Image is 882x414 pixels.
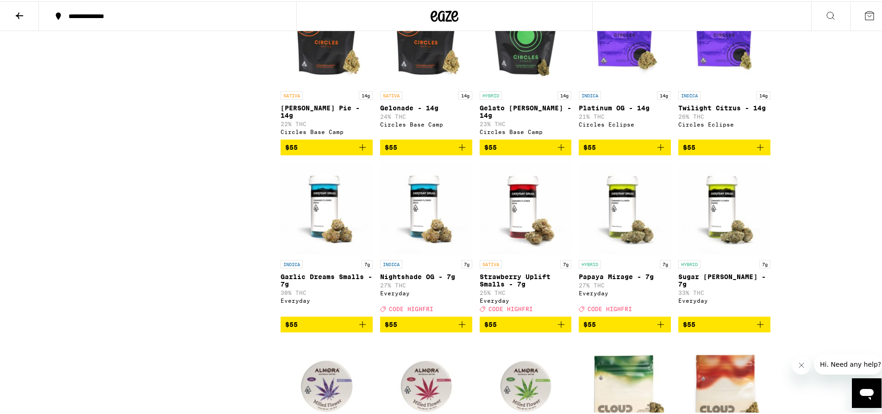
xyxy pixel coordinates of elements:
[560,259,571,267] p: 7g
[281,288,373,294] p: 30% THC
[588,305,632,311] span: CODE HIGHFRI
[461,259,472,267] p: 7g
[380,103,472,110] p: Gelonade - 14g
[678,120,770,126] div: Circles Eclipse
[281,103,373,118] p: [PERSON_NAME] Pie - 14g
[792,355,811,373] iframe: Close message
[389,305,433,311] span: CODE HIGHFRI
[678,161,770,315] a: Open page for Sugar Rush Smalls - 7g from Everyday
[480,120,572,126] p: 23% THC
[281,127,373,134] div: Circles Base Camp
[660,259,671,267] p: 7g
[480,296,572,302] div: Everyday
[657,90,671,98] p: 14g
[484,319,497,327] span: $55
[281,259,303,267] p: INDICA
[579,315,671,331] button: Add to bag
[683,142,695,150] span: $55
[579,259,601,267] p: HYBRID
[814,353,882,373] iframe: Message from company
[579,103,671,110] p: Platinum OG - 14g
[583,319,596,327] span: $55
[579,161,671,254] img: Everyday - Papaya Mirage - 7g
[852,377,882,407] iframe: Button to launch messaging window
[281,272,373,287] p: Garlic Dreams Smalls - 7g
[380,90,402,98] p: SATIVA
[579,90,601,98] p: INDICA
[285,319,298,327] span: $55
[480,127,572,134] div: Circles Base Camp
[458,90,472,98] p: 14g
[380,289,472,295] div: Everyday
[678,315,770,331] button: Add to bag
[678,161,770,254] img: Everyday - Sugar Rush Smalls - 7g
[385,142,397,150] span: $55
[759,259,770,267] p: 7g
[480,315,572,331] button: Add to bag
[480,288,572,294] p: 25% THC
[281,120,373,126] p: 22% THC
[281,315,373,331] button: Add to bag
[380,281,472,287] p: 27% THC
[380,161,472,315] a: Open page for Nightshade OG - 7g from Everyday
[683,319,695,327] span: $55
[380,259,402,267] p: INDICA
[678,103,770,110] p: Twilight Citrus - 14g
[488,305,533,311] span: CODE HIGHFRI
[281,138,373,154] button: Add to bag
[678,288,770,294] p: 33% THC
[678,272,770,287] p: Sugar [PERSON_NAME] - 7g
[579,120,671,126] div: Circles Eclipse
[678,259,701,267] p: HYBRID
[480,138,572,154] button: Add to bag
[678,138,770,154] button: Add to bag
[678,296,770,302] div: Everyday
[579,112,671,118] p: 21% THC
[380,161,472,254] img: Everyday - Nightshade OG - 7g
[678,112,770,118] p: 26% THC
[480,161,572,254] img: Everyday - Strawberry Uplift Smalls - 7g
[484,142,497,150] span: $55
[362,259,373,267] p: 7g
[480,272,572,287] p: Strawberry Uplift Smalls - 7g
[480,103,572,118] p: Gelato [PERSON_NAME] - 14g
[579,272,671,279] p: Papaya Mirage - 7g
[380,315,472,331] button: Add to bag
[579,161,671,315] a: Open page for Papaya Mirage - 7g from Everyday
[281,296,373,302] div: Everyday
[281,161,373,315] a: Open page for Garlic Dreams Smalls - 7g from Everyday
[480,161,572,315] a: Open page for Strawberry Uplift Smalls - 7g from Everyday
[678,90,701,98] p: INDICA
[757,90,770,98] p: 14g
[281,90,303,98] p: SATIVA
[579,281,671,287] p: 27% THC
[579,289,671,295] div: Everyday
[579,138,671,154] button: Add to bag
[480,259,502,267] p: SATIVA
[285,142,298,150] span: $55
[385,319,397,327] span: $55
[380,120,472,126] div: Circles Base Camp
[281,161,373,254] img: Everyday - Garlic Dreams Smalls - 7g
[557,90,571,98] p: 14g
[380,272,472,279] p: Nightshade OG - 7g
[380,138,472,154] button: Add to bag
[380,112,472,118] p: 24% THC
[583,142,596,150] span: $55
[480,90,502,98] p: HYBRID
[359,90,373,98] p: 14g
